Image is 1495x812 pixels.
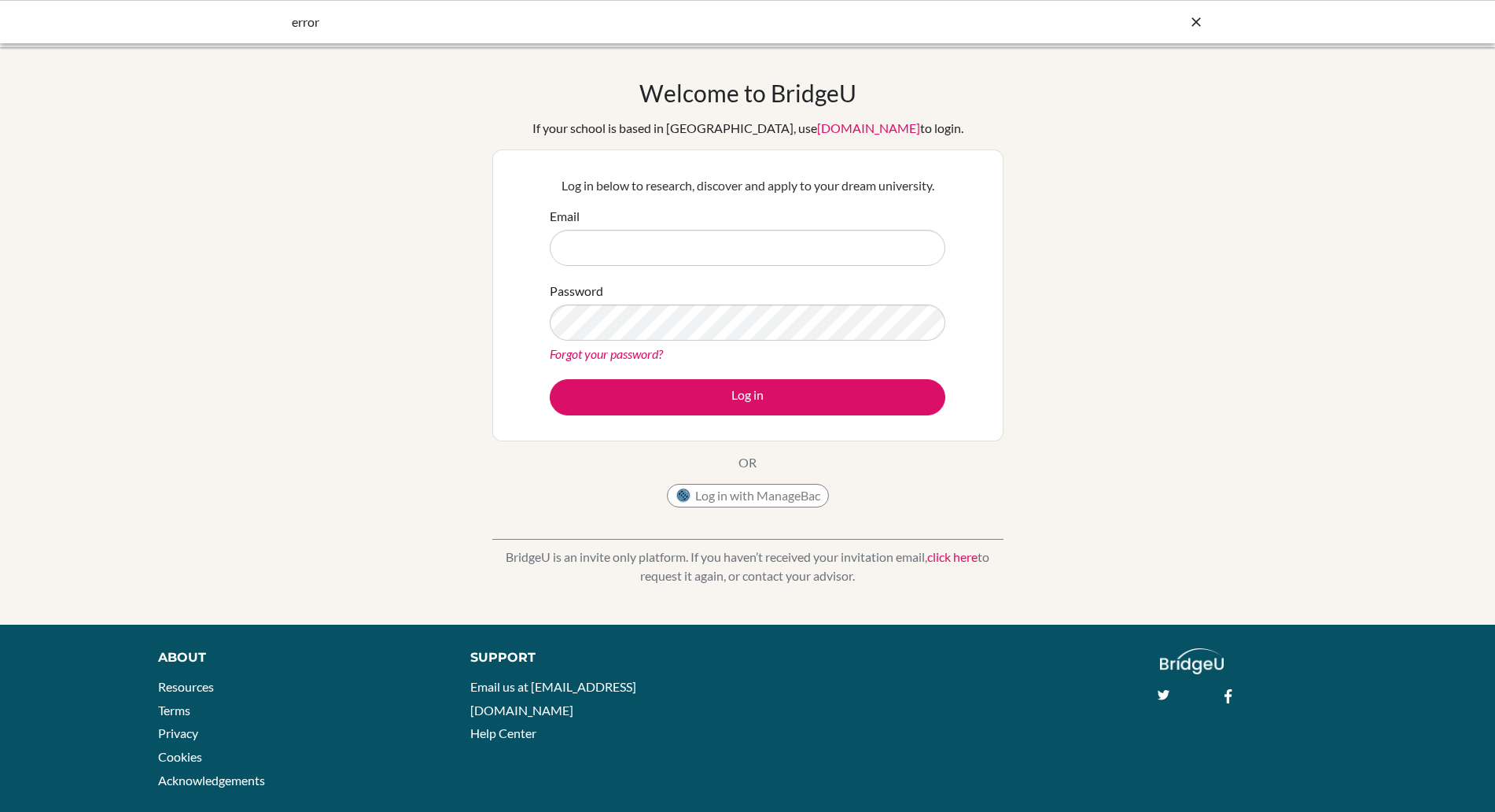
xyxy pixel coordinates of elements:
[158,703,190,718] a: Terms
[470,679,636,718] a: Email us at [EMAIL_ADDRESS][DOMAIN_NAME]
[158,648,435,667] div: About
[470,725,536,740] a: Help Center
[292,13,968,31] div: error
[927,549,978,564] a: click here
[1160,648,1224,674] img: logo_white@2x-f4f0deed5e89b7ecb1c2cc34c3e3d731f90f0f143d5ea2071677605dd97b5244.png
[470,648,729,667] div: Support
[550,346,663,361] a: Forgot your password?
[817,120,920,135] a: [DOMAIN_NAME]
[550,207,580,226] label: Email
[492,548,1003,585] p: BridgeU is an invite only platform. If you haven’t received your invitation email, to request it ...
[158,773,265,788] a: Acknowledgements
[158,749,202,764] a: Cookies
[550,176,945,195] p: Log in below to research, discover and apply to your dream university.
[550,379,945,415] button: Log in
[667,484,829,507] button: Log in with ManageBac
[158,725,198,740] a: Privacy
[532,119,963,138] div: If your school is based in [GEOGRAPHIC_DATA], use to login.
[639,79,856,107] h1: Welcome to BridgeU
[738,453,757,472] p: OR
[158,679,214,694] a: Resources
[550,282,603,301] label: Password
